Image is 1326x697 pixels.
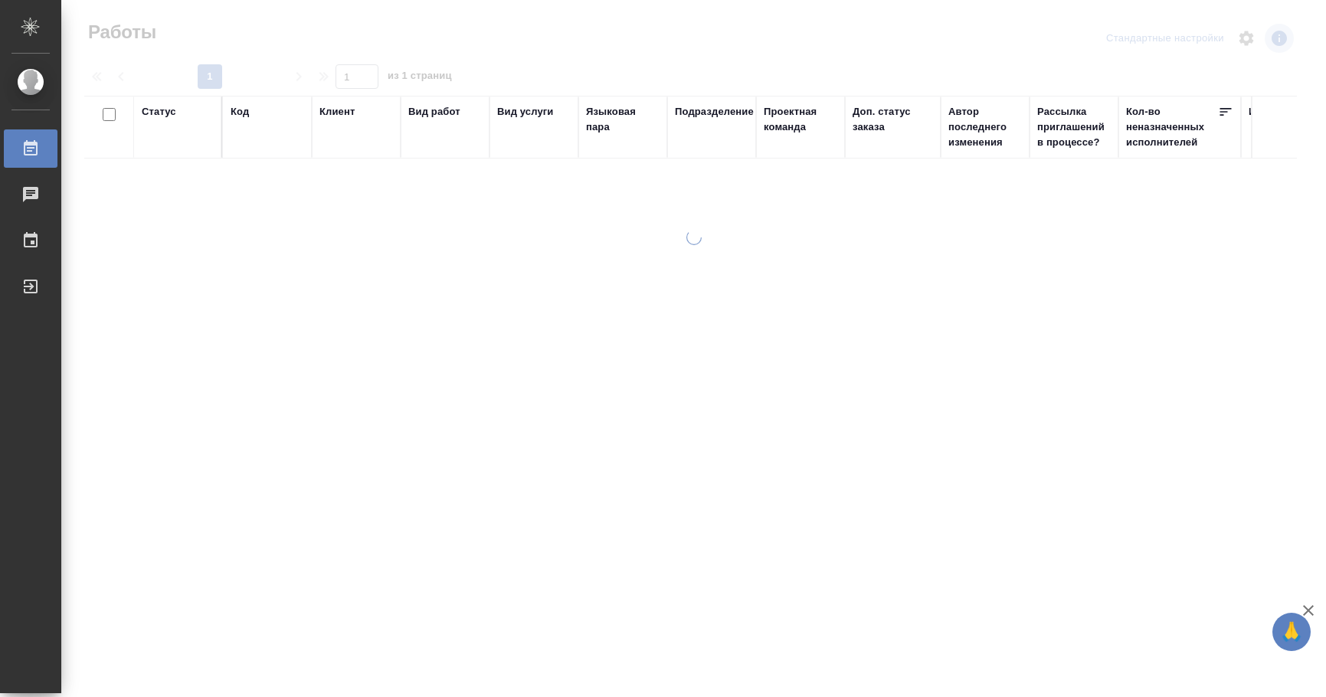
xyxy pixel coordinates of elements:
div: Статус [142,104,176,119]
div: Вид работ [408,104,460,119]
div: Проектная команда [764,104,837,135]
div: Языковая пара [586,104,660,135]
div: Клиент [319,104,355,119]
span: 🙏 [1279,616,1305,648]
div: Исполнитель [1249,104,1316,119]
div: Код [231,104,249,119]
div: Кол-во неназначенных исполнителей [1126,104,1218,150]
div: Автор последнего изменения [948,104,1022,150]
div: Вид услуги [497,104,554,119]
div: Рассылка приглашений в процессе? [1037,104,1111,150]
button: 🙏 [1272,613,1311,651]
div: Подразделение [675,104,754,119]
div: Доп. статус заказа [853,104,933,135]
